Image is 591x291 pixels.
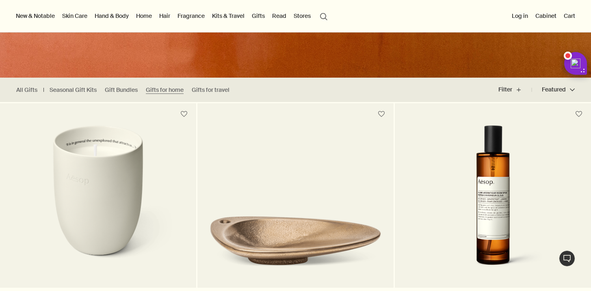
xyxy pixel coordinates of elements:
[292,11,312,21] button: Stores
[428,125,558,276] img: Olous Aromatique Room Spray in amber glass bottle
[61,11,89,21] a: Skin Care
[16,86,37,94] a: All Gifts
[197,125,394,288] a: Bronze Incense Holder
[12,125,184,276] img: Poured candle in a white ceramic vessel.
[572,107,586,122] button: Save to cabinet
[534,11,558,21] a: Cabinet
[559,250,575,267] button: Live Assistance
[177,107,191,122] button: Save to cabinet
[498,80,532,100] button: Filter
[250,11,266,21] a: Gifts
[176,11,206,21] a: Fragrance
[271,11,288,21] a: Read
[158,11,172,21] a: Hair
[192,86,229,94] a: Gifts for travel
[510,11,530,21] button: Log in
[562,11,577,21] button: Cart
[210,11,246,21] a: Kits & Travel
[316,8,331,24] button: Open search
[134,11,154,21] a: Home
[395,125,591,288] a: Olous Aromatique Room Spray in amber glass bottle
[374,107,389,122] button: Save to cabinet
[14,11,56,21] button: New & Notable
[105,86,138,94] a: Gift Bundles
[210,204,381,276] img: Bronze Incense Holder
[93,11,130,21] a: Hand & Body
[532,80,575,100] button: Featured
[50,86,97,94] a: Seasonal Gift Kits
[146,86,184,94] a: Gifts for home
